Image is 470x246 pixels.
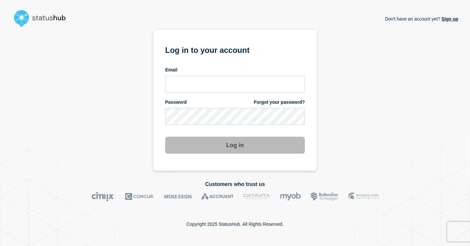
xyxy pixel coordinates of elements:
[12,181,458,187] h2: Customers who trust us
[91,192,115,201] img: Citrix logo
[311,192,338,201] img: Bottomline logo
[125,192,154,201] img: Concur logo
[243,192,270,201] img: DataVita logo
[165,108,305,125] input: password input
[280,192,301,201] img: myob logo
[201,192,234,201] img: Accruent logo
[12,8,74,29] img: StatusHub logo
[254,99,305,105] a: Forgot your password?
[165,67,177,73] span: Email
[385,11,458,27] p: Don't have an account yet?
[348,192,379,201] img: MSU logo
[165,43,305,55] h1: Log in to your account
[440,16,458,22] a: Sign up
[164,192,192,201] img: McKesson logo
[165,76,305,93] input: email input
[165,137,305,154] button: Log in
[165,99,187,105] span: Password
[186,222,284,227] p: Copyright 2025 StatusHub. All Rights Reserved.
